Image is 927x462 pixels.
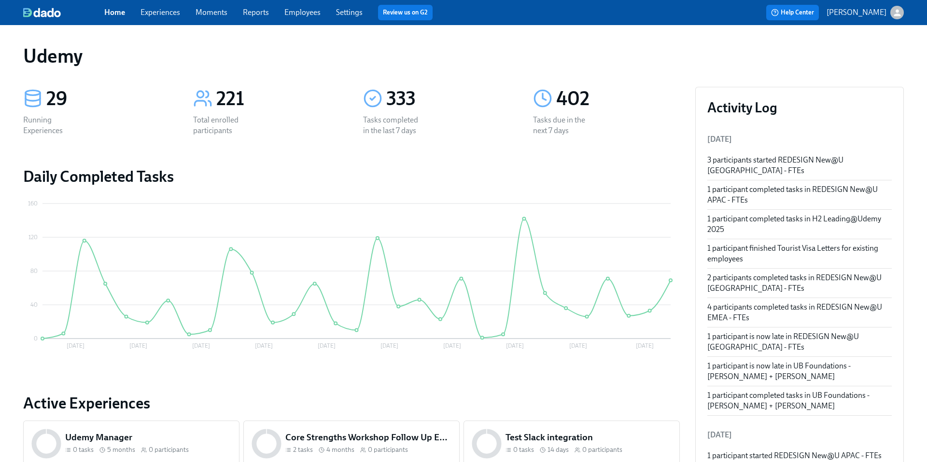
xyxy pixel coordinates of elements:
[23,167,680,186] h2: Daily Completed Tasks
[293,445,313,454] span: 2 tasks
[827,6,904,19] button: [PERSON_NAME]
[196,8,227,17] a: Moments
[285,431,451,444] h5: Core Strengths Workshop Follow Up Experience
[107,445,135,454] span: 5 months
[569,342,587,349] tspan: [DATE]
[65,431,231,444] h5: Udemy Manager
[149,445,189,454] span: 0 participants
[707,99,892,116] h3: Activity Log
[506,431,672,444] h5: Test Slack integration
[23,394,680,413] a: Active Experiences
[23,8,104,17] a: dado
[707,243,892,264] div: 1 participant finished Tourist Visa Letters for existing employees
[378,5,433,20] button: Review us on G2
[771,8,814,17] span: Help Center
[318,342,336,349] tspan: [DATE]
[129,342,147,349] tspan: [DATE]
[707,184,892,205] div: 1 participant completed tasks in REDESIGN New@U APAC - FTEs
[73,445,94,454] span: 0 tasks
[707,302,892,323] div: 4 participants completed tasks in REDESIGN New@U EMEA - FTEs
[707,331,892,353] div: 1 participant is now late in REDESIGN New@U [GEOGRAPHIC_DATA] - FTEs
[23,115,85,136] div: Running Experiences
[707,423,892,447] li: [DATE]
[506,342,524,349] tspan: [DATE]
[284,8,321,17] a: Employees
[513,445,534,454] span: 0 tasks
[326,445,354,454] span: 4 months
[636,342,654,349] tspan: [DATE]
[255,342,273,349] tspan: [DATE]
[140,8,180,17] a: Experiences
[443,342,461,349] tspan: [DATE]
[336,8,363,17] a: Settings
[30,301,38,308] tspan: 40
[707,361,892,382] div: 1 participant is now late in UB Foundations - [PERSON_NAME] + [PERSON_NAME]
[582,445,622,454] span: 0 participants
[28,234,38,241] tspan: 120
[383,8,428,17] a: Review us on G2
[707,155,892,176] div: 3 participants started REDESIGN New@U [GEOGRAPHIC_DATA] - FTEs
[827,7,886,18] p: [PERSON_NAME]
[104,8,125,17] a: Home
[707,390,892,411] div: 1 participant completed tasks in UB Foundations - [PERSON_NAME] + [PERSON_NAME]
[386,87,510,111] div: 333
[243,8,269,17] a: Reports
[193,115,255,136] div: Total enrolled participants
[707,272,892,294] div: 2 participants completed tasks in REDESIGN New@U [GEOGRAPHIC_DATA] - FTEs
[707,450,892,461] div: 1 participant started REDESIGN New@U APAC - FTEs
[707,135,732,144] span: [DATE]
[30,268,38,274] tspan: 80
[216,87,340,111] div: 221
[766,5,819,20] button: Help Center
[28,200,38,207] tspan: 160
[67,342,84,349] tspan: [DATE]
[363,115,425,136] div: Tasks completed in the last 7 days
[556,87,680,111] div: 402
[707,214,892,235] div: 1 participant completed tasks in H2 Leading@Udemy 2025
[192,342,210,349] tspan: [DATE]
[548,445,569,454] span: 14 days
[23,8,61,17] img: dado
[46,87,170,111] div: 29
[23,44,83,68] h1: Udemy
[34,335,38,342] tspan: 0
[380,342,398,349] tspan: [DATE]
[368,445,408,454] span: 0 participants
[533,115,595,136] div: Tasks due in the next 7 days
